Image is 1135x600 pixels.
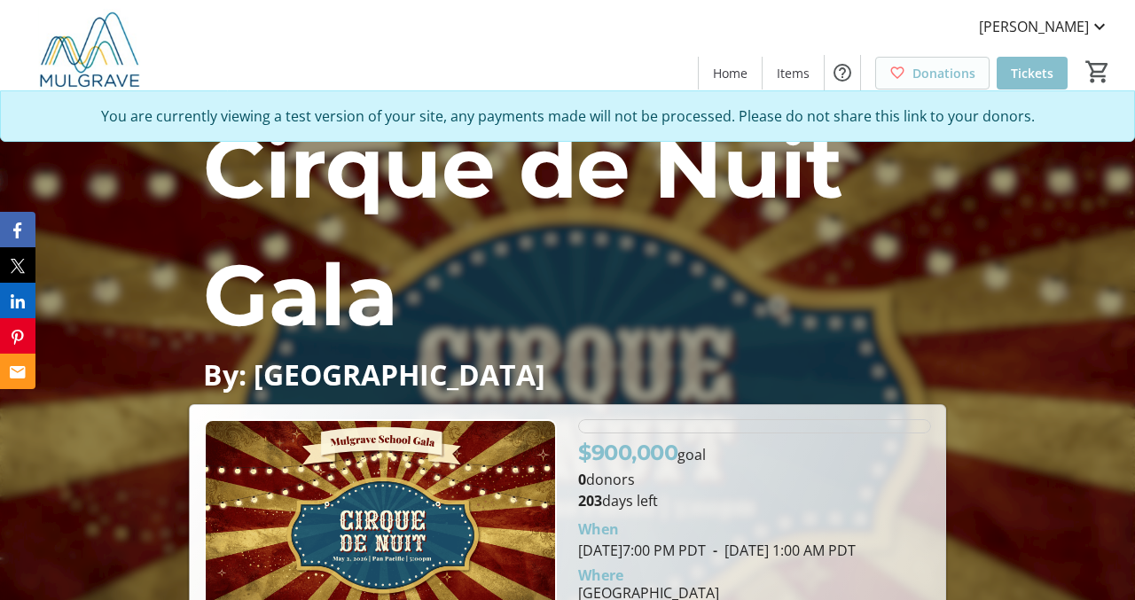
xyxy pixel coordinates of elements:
[578,440,677,465] span: $900,000
[979,16,1089,37] span: [PERSON_NAME]
[1082,56,1114,88] button: Cart
[578,490,931,511] p: days left
[706,541,856,560] span: [DATE] 1:00 AM PDT
[11,7,168,96] img: Mulgrave School's Logo
[706,541,724,560] span: -
[578,437,706,469] p: goal
[713,64,748,82] span: Home
[875,57,990,90] a: Donations
[965,12,1124,41] button: [PERSON_NAME]
[763,57,824,90] a: Items
[777,64,810,82] span: Items
[912,64,975,82] span: Donations
[578,419,931,433] div: 0% of fundraising goal reached
[578,568,623,582] div: Where
[578,470,586,489] b: 0
[699,57,762,90] a: Home
[578,518,619,540] div: When
[578,469,931,490] p: donors
[1011,64,1053,82] span: Tickets
[825,55,860,90] button: Help
[578,541,706,560] span: [DATE] 7:00 PM PDT
[578,491,602,510] span: 203
[203,359,931,390] p: By: [GEOGRAPHIC_DATA]
[997,57,1068,90] a: Tickets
